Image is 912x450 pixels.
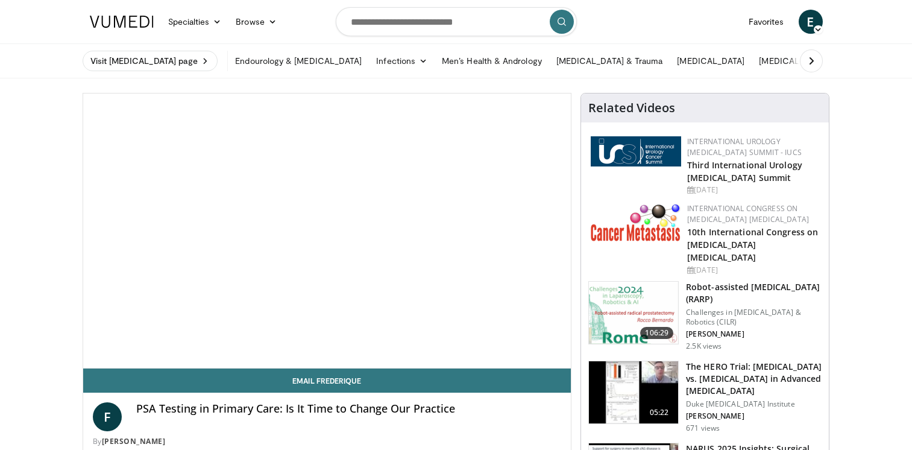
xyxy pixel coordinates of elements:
[640,327,673,339] span: 106:29
[686,341,722,351] p: 2.5K views
[686,308,822,327] p: Challenges in [MEDICAL_DATA] & Robotics (CILR)
[435,49,549,73] a: Men’s Health & Andrology
[588,281,822,351] a: 106:29 Robot-assisted [MEDICAL_DATA] (RARP) Challenges in [MEDICAL_DATA] & Robotics (CILR) [PERSO...
[93,436,562,447] div: By
[588,101,675,115] h4: Related Videos
[90,16,154,28] img: VuMedi Logo
[589,282,678,344] img: 2dcd46b0-69d8-4ad2-b40e-235fd6bffe84.png.150x105_q85_crop-smart_upscale.png
[83,369,571,393] a: Email Frederique
[589,361,678,424] img: 7b039f69-709e-453b-99be-03a5bd12f97d.150x105_q85_crop-smart_upscale.jpg
[687,226,818,263] a: 10th International Congress on [MEDICAL_DATA] [MEDICAL_DATA]
[549,49,670,73] a: [MEDICAL_DATA] & Trauma
[687,265,819,276] div: [DATE]
[161,10,229,34] a: Specialties
[591,203,681,241] img: 6ff8bc22-9509-4454-a4f8-ac79dd3b8976.png.150x105_q85_autocrop_double_scale_upscale_version-0.2.png
[799,10,823,34] a: E
[336,7,577,36] input: Search topics, interventions
[687,136,802,157] a: International Urology [MEDICAL_DATA] Summit - IUCS
[93,402,122,431] a: F
[686,411,822,421] p: [PERSON_NAME]
[369,49,435,73] a: Infections
[686,423,720,433] p: 671 views
[670,49,752,73] a: [MEDICAL_DATA]
[686,399,822,409] p: Duke [MEDICAL_DATA] Institute
[687,159,802,183] a: Third International Urology [MEDICAL_DATA] Summit
[686,329,822,339] p: [PERSON_NAME]
[588,361,822,433] a: 05:22 The HERO Trial: [MEDICAL_DATA] vs. [MEDICAL_DATA] in Advanced [MEDICAL_DATA] Duke [MEDICAL_...
[102,436,166,446] a: [PERSON_NAME]
[591,136,681,166] img: 62fb9566-9173-4071-bcb6-e47c745411c0.png.150x105_q85_autocrop_double_scale_upscale_version-0.2.png
[687,185,819,195] div: [DATE]
[741,10,791,34] a: Favorites
[686,281,822,305] h3: Robot-assisted [MEDICAL_DATA] (RARP)
[136,402,562,416] h4: PSA Testing in Primary Care: Is It Time to Change Our Practice
[228,49,369,73] a: Endourology & [MEDICAL_DATA]
[687,203,809,224] a: International Congress on [MEDICAL_DATA] [MEDICAL_DATA]
[686,361,822,397] h3: The HERO Trial: [MEDICAL_DATA] vs. [MEDICAL_DATA] in Advanced [MEDICAL_DATA]
[645,407,674,419] span: 05:22
[83,93,571,369] video-js: Video Player
[83,51,218,71] a: Visit [MEDICAL_DATA] page
[228,10,284,34] a: Browse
